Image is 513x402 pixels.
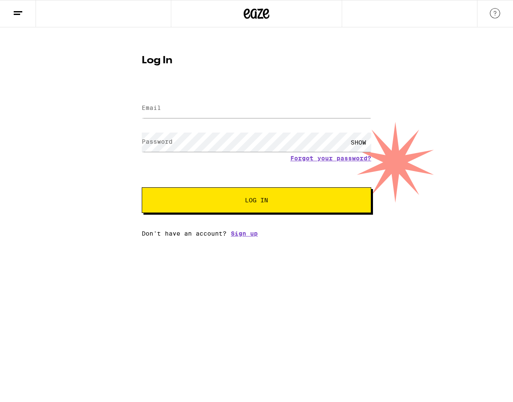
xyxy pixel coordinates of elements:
label: Email [142,104,161,111]
button: Log In [142,187,371,213]
a: Sign up [231,230,258,237]
a: Forgot your password? [290,155,371,162]
span: Log In [245,197,268,203]
input: Email [142,99,371,118]
div: SHOW [346,133,371,152]
div: Don't have an account? [142,230,371,237]
h1: Log In [142,56,371,66]
label: Password [142,138,173,145]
